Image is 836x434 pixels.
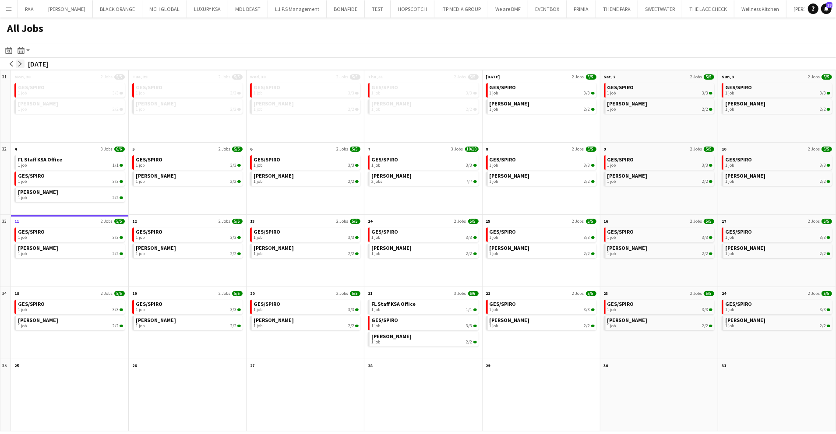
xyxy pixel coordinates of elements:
[704,74,714,80] span: 5/5
[820,179,826,184] span: 2/2
[725,317,765,323] span: JACK MORTON
[101,146,113,152] span: 3 Jobs
[336,74,348,80] span: 2 Jobs
[254,317,294,323] span: JACK MORTON
[18,99,123,112] a: [PERSON_NAME]1 job2/2
[371,333,412,339] span: JACK MORTON
[113,323,119,329] span: 2/2
[230,91,236,96] span: 3/3
[18,245,58,251] span: JACK MORTON
[18,244,123,256] a: [PERSON_NAME]1 job2/2
[18,83,123,96] a: GES/SPIRO1 job3/3
[348,323,354,329] span: 2/2
[607,107,616,112] span: 1 job
[702,251,708,256] span: 2/2
[821,3,832,14] a: 33
[490,235,498,240] span: 1 job
[228,0,268,17] button: MDL BEAST
[113,251,119,256] span: 2/2
[18,84,45,91] span: GES/SPIRO
[490,323,498,329] span: 1 job
[371,171,476,184] a: [PERSON_NAME]2 jobs7/7
[820,251,826,256] span: 2/2
[371,155,476,168] a: GES/SPIRO1 job3/3
[348,91,354,96] span: 3/3
[584,179,590,184] span: 2/2
[371,323,380,329] span: 1 job
[187,0,228,17] button: LUXURY KSA
[490,156,516,163] span: GES/SPIRO
[371,307,380,312] span: 1 job
[820,323,826,329] span: 2/2
[607,316,713,329] a: [PERSON_NAME]1 job2/2
[808,74,820,80] span: 2 Jobs
[113,235,119,240] span: 3/3
[120,92,123,94] span: 3/3
[584,163,590,168] span: 3/3
[607,227,713,240] a: GES/SPIRO1 job3/3
[254,83,359,96] a: GES/SPIRO1 job3/3
[490,84,516,91] span: GES/SPIRO
[473,92,477,94] span: 3/3
[490,307,498,312] span: 1 job
[596,0,638,17] button: THEME PARK
[28,59,48,68] div: [DATE]
[132,74,147,80] span: Tue, 29
[725,301,752,307] span: GES/SPIRO
[136,83,241,96] a: GES/SPIRO1 job3/3
[336,146,348,152] span: 2 Jobs
[219,74,230,80] span: 2 Jobs
[18,251,27,256] span: 1 job
[490,91,498,96] span: 1 job
[584,323,590,329] span: 2/2
[702,179,708,184] span: 2/2
[254,172,294,179] span: JACK MORTON
[607,317,648,323] span: JACK MORTON
[136,91,145,96] span: 1 job
[725,235,734,240] span: 1 job
[136,244,241,256] a: [PERSON_NAME]1 job2/2
[371,251,380,256] span: 1 job
[371,245,412,251] span: JACK MORTON
[725,84,752,91] span: GES/SPIRO
[136,84,162,91] span: GES/SPIRO
[254,99,359,112] a: [PERSON_NAME]1 job2/2
[371,91,380,96] span: 1 job
[368,146,370,152] span: 7
[254,155,359,168] a: GES/SPIRO1 job3/3
[250,146,252,152] span: 6
[254,228,280,235] span: GES/SPIRO
[18,323,27,329] span: 1 job
[18,172,45,179] span: GES/SPIRO
[490,228,516,235] span: GES/SPIRO
[18,107,27,112] span: 1 job
[237,92,241,94] span: 3/3
[584,91,590,96] span: 3/3
[725,179,734,184] span: 1 job
[254,245,294,251] span: JACK MORTON
[607,83,713,96] a: GES/SPIRO1 job3/3
[18,301,45,307] span: GES/SPIRO
[348,251,354,256] span: 2/2
[584,251,590,256] span: 2/2
[254,300,359,312] a: GES/SPIRO1 job3/3
[18,189,58,195] span: JACK MORTON
[725,228,752,235] span: GES/SPIRO
[371,301,416,307] span: FL Staff KSA Office
[725,300,830,312] a: GES/SPIRO1 job3/3
[113,307,119,312] span: 3/3
[455,74,466,80] span: 2 Jobs
[725,251,734,256] span: 1 job
[254,84,280,91] span: GES/SPIRO
[254,307,262,312] span: 1 job
[136,163,145,168] span: 1 job
[490,300,595,312] a: GES/SPIRO1 job3/3
[371,227,476,240] a: GES/SPIRO1 job3/3
[136,301,162,307] span: GES/SPIRO
[528,0,567,17] button: EVENTBOX
[607,99,713,112] a: [PERSON_NAME]1 job2/2
[18,100,58,107] span: JACK MORTON
[820,107,826,112] span: 2/2
[254,156,280,163] span: GES/SPIRO
[391,0,434,17] button: HOPSCOTCH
